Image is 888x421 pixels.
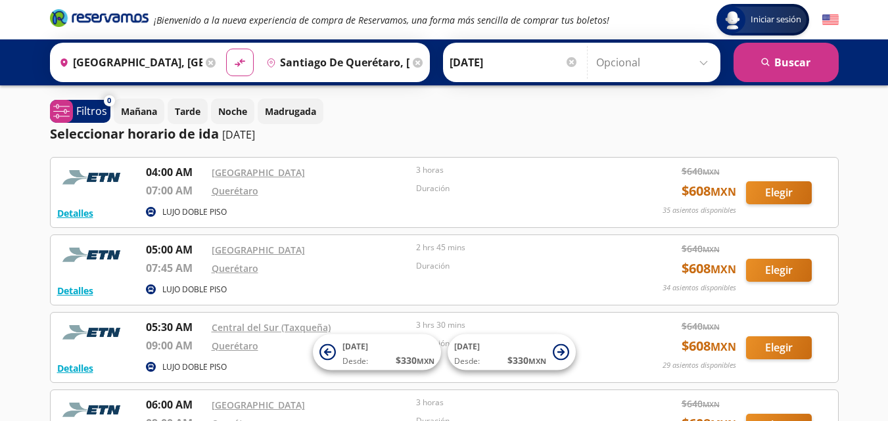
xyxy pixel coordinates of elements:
[313,334,441,370] button: [DATE]Desde:$330MXN
[746,336,812,359] button: Elegir
[528,356,546,366] small: MXN
[450,46,578,79] input: Elegir Fecha
[146,183,205,198] p: 07:00 AM
[57,284,93,298] button: Detalles
[396,353,434,367] span: $ 330
[211,99,254,124] button: Noche
[222,127,255,143] p: [DATE]
[212,166,305,179] a: [GEOGRAPHIC_DATA]
[448,334,576,370] button: [DATE]Desde:$330MXN
[416,397,615,409] p: 3 horas
[57,361,93,375] button: Detalles
[416,260,615,272] p: Duración
[682,181,736,201] span: $ 608
[146,242,205,257] p: 05:00 AM
[416,319,615,331] p: 3 hrs 30 mins
[711,340,736,354] small: MXN
[822,12,839,28] button: English
[596,46,714,79] input: Opcional
[162,361,227,373] p: LUJO DOBLE PISO
[212,244,305,256] a: [GEOGRAPHIC_DATA]
[417,356,434,366] small: MXN
[746,181,812,204] button: Elegir
[745,13,806,26] span: Iniciar sesión
[168,99,208,124] button: Tarde
[682,336,736,356] span: $ 608
[682,259,736,278] span: $ 608
[416,164,615,176] p: 3 horas
[507,353,546,367] span: $ 330
[265,104,316,118] p: Madrugada
[342,341,368,352] span: [DATE]
[212,340,258,352] a: Querétaro
[261,46,409,79] input: Buscar Destino
[711,262,736,277] small: MXN
[76,103,107,119] p: Filtros
[107,95,111,106] span: 0
[50,8,149,32] a: Brand Logo
[711,185,736,199] small: MXN
[57,319,129,345] img: RESERVAMOS
[682,319,720,333] span: $ 640
[50,124,219,144] p: Seleccionar horario de ida
[734,43,839,82] button: Buscar
[57,164,129,190] img: RESERVAMOS
[663,282,736,294] p: 34 asientos disponibles
[703,167,720,177] small: MXN
[258,99,323,124] button: Madrugada
[682,164,720,178] span: $ 640
[146,397,205,412] p: 06:00 AM
[212,185,258,197] a: Querétaro
[682,397,720,410] span: $ 640
[50,100,110,123] button: 0Filtros
[162,284,227,296] p: LUJO DOBLE PISO
[416,242,615,254] p: 2 hrs 45 mins
[114,99,164,124] button: Mañana
[212,399,305,411] a: [GEOGRAPHIC_DATA]
[342,355,368,367] span: Desde:
[50,8,149,28] i: Brand Logo
[454,355,480,367] span: Desde:
[146,260,205,276] p: 07:45 AM
[212,321,331,334] a: Central del Sur (Taxqueña)
[57,206,93,220] button: Detalles
[746,259,812,282] button: Elegir
[703,399,720,409] small: MXN
[146,338,205,353] p: 09:00 AM
[175,104,200,118] p: Tarde
[454,341,480,352] span: [DATE]
[146,319,205,335] p: 05:30 AM
[54,46,202,79] input: Buscar Origen
[212,262,258,275] a: Querétaro
[162,206,227,218] p: LUJO DOBLE PISO
[57,242,129,268] img: RESERVAMOS
[416,183,615,194] p: Duración
[121,104,157,118] p: Mañana
[703,322,720,332] small: MXN
[663,360,736,371] p: 29 asientos disponibles
[682,242,720,255] span: $ 640
[154,14,609,26] em: ¡Bienvenido a la nueva experiencia de compra de Reservamos, una forma más sencilla de comprar tus...
[703,244,720,254] small: MXN
[146,164,205,180] p: 04:00 AM
[663,205,736,216] p: 35 asientos disponibles
[218,104,247,118] p: Noche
